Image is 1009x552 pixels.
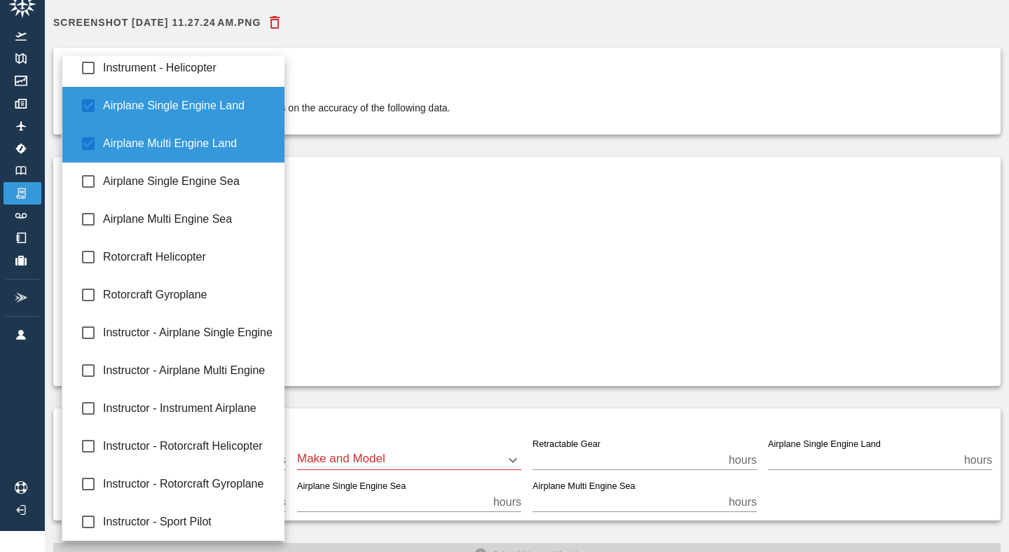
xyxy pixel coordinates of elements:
[103,400,274,417] span: Instructor - Instrument Airplane
[103,362,274,379] span: Instructor - Airplane Multi Engine
[103,249,274,265] span: Rotorcraft Helicopter
[103,513,274,530] span: Instructor - Sport Pilot
[103,324,274,341] span: Instructor - Airplane Single Engine
[103,97,274,114] span: Airplane Single Engine Land
[103,211,274,228] span: Airplane Multi Engine Sea
[103,287,274,303] span: Rotorcraft Gyroplane
[103,438,274,455] span: Instructor - Rotorcraft Helicopter
[103,135,274,152] span: Airplane Multi Engine Land
[103,476,274,492] span: Instructor - Rotorcraft Gyroplane
[103,60,274,76] span: Instrument - Helicopter
[103,173,274,190] span: Airplane Single Engine Sea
